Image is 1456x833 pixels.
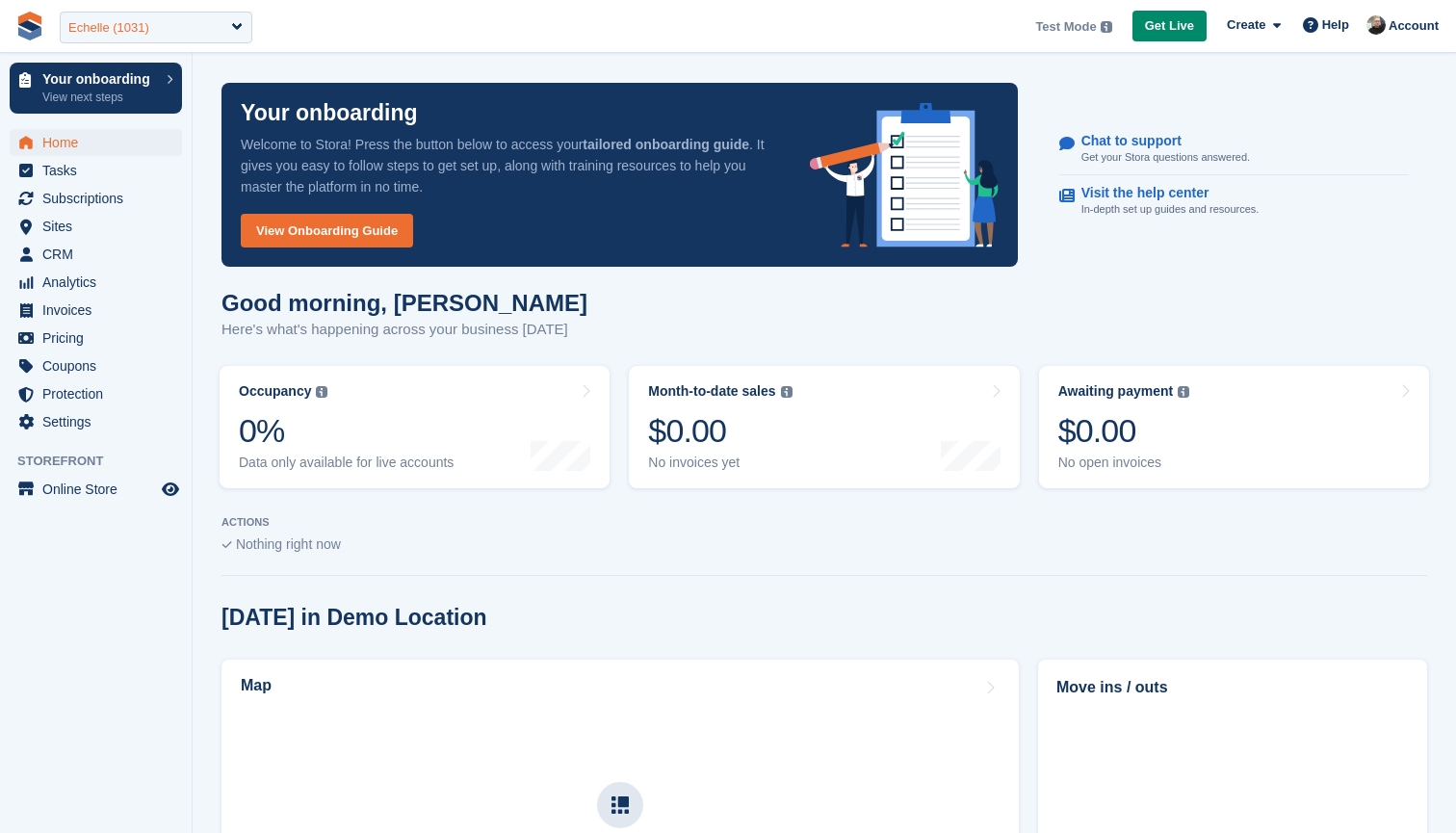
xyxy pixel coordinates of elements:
p: Welcome to Stora! Press the button below to access your . It gives you easy to follow steps to ge... [241,134,779,197]
a: menu [10,213,182,240]
a: Visit the help center In-depth set up guides and resources. [1059,175,1409,227]
a: Occupancy 0% Data only available for live accounts [220,366,610,488]
span: Analytics [42,269,158,296]
a: menu [10,241,182,268]
p: Your onboarding [241,102,418,124]
img: icon-info-grey-7440780725fd019a000dd9b08b2336e03edf1995a4989e88bcd33f0948082b44.svg [781,386,793,398]
a: menu [10,157,182,184]
span: Create [1227,15,1265,35]
img: icon-info-grey-7440780725fd019a000dd9b08b2336e03edf1995a4989e88bcd33f0948082b44.svg [1178,386,1189,398]
a: menu [10,269,182,296]
div: 0% [239,411,454,451]
p: Visit the help center [1081,185,1244,201]
span: Home [42,129,158,156]
a: menu [10,380,182,407]
p: Get your Stora questions answered. [1081,149,1250,166]
h2: Map [241,677,272,694]
span: Pricing [42,325,158,351]
span: Invoices [42,297,158,324]
h2: Move ins / outs [1056,676,1409,699]
a: menu [10,129,182,156]
img: Tom Huddleston [1366,15,1386,35]
a: Month-to-date sales $0.00 No invoices yet [629,366,1019,488]
a: menu [10,352,182,379]
div: Data only available for live accounts [239,455,454,471]
img: icon-info-grey-7440780725fd019a000dd9b08b2336e03edf1995a4989e88bcd33f0948082b44.svg [1101,21,1112,33]
img: onboarding-info-6c161a55d2c0e0a8cae90662b2fe09162a5109e8cc188191df67fb4f79e88e88.svg [810,103,999,247]
span: Coupons [42,352,158,379]
span: Online Store [42,476,158,503]
p: In-depth set up guides and resources. [1081,201,1260,218]
img: blank_slate_check_icon-ba018cac091ee9be17c0a81a6c232d5eb81de652e7a59be601be346b1b6ddf79.svg [221,541,232,549]
p: ACTIONS [221,516,1427,529]
span: Settings [42,408,158,435]
a: menu [10,185,182,212]
span: Subscriptions [42,185,158,212]
div: Awaiting payment [1058,383,1174,400]
div: No invoices yet [648,455,792,471]
img: map-icn-33ee37083ee616e46c38cad1a60f524a97daa1e2b2c8c0bc3eb3415660979fc1.svg [611,796,629,814]
a: View Onboarding Guide [241,214,413,247]
span: Tasks [42,157,158,184]
span: Account [1389,16,1439,36]
div: $0.00 [1058,411,1190,451]
span: Get Live [1145,16,1194,36]
h1: Good morning, [PERSON_NAME] [221,290,587,316]
a: menu [10,408,182,435]
span: Sites [42,213,158,240]
div: Occupancy [239,383,311,400]
p: Here's what's happening across your business [DATE] [221,319,587,341]
a: menu [10,297,182,324]
a: Chat to support Get your Stora questions answered. [1059,123,1409,176]
span: Storefront [17,452,192,471]
div: No open invoices [1058,455,1190,471]
span: Test Mode [1035,17,1096,37]
div: Month-to-date sales [648,383,775,400]
img: icon-info-grey-7440780725fd019a000dd9b08b2336e03edf1995a4989e88bcd33f0948082b44.svg [316,386,327,398]
a: Preview store [159,478,182,501]
p: View next steps [42,89,157,106]
p: Chat to support [1081,133,1235,149]
span: Nothing right now [236,536,341,552]
span: Help [1322,15,1349,35]
img: stora-icon-8386f47178a22dfd0bd8f6a31ec36ba5ce8667c1dd55bd0f319d3a0aa187defe.svg [15,12,44,40]
a: Get Live [1132,11,1207,42]
span: Protection [42,380,158,407]
div: Echelle (1031) [68,18,149,38]
a: Awaiting payment $0.00 No open invoices [1039,366,1429,488]
div: $0.00 [648,411,792,451]
a: menu [10,476,182,503]
p: Your onboarding [42,72,157,86]
a: Your onboarding View next steps [10,63,182,114]
h2: [DATE] in Demo Location [221,605,487,631]
strong: tailored onboarding guide [583,137,749,152]
a: menu [10,325,182,351]
span: CRM [42,241,158,268]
